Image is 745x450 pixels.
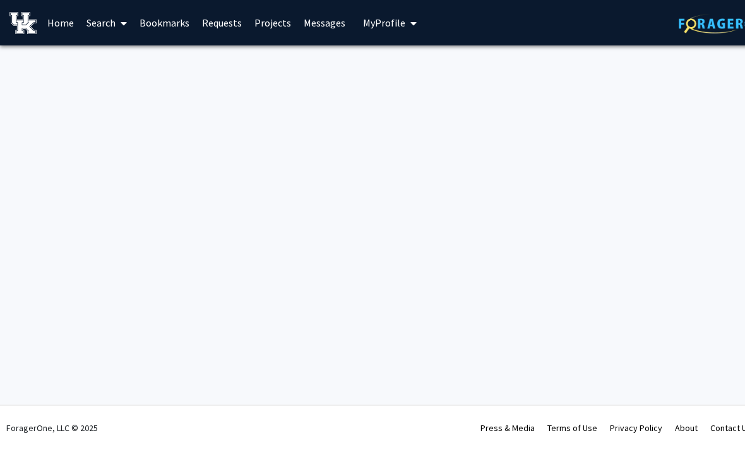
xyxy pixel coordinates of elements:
a: Terms of Use [547,422,597,434]
a: Messages [297,1,352,45]
a: Privacy Policy [610,422,662,434]
a: Search [80,1,133,45]
span: My Profile [363,16,405,29]
a: Requests [196,1,248,45]
a: About [675,422,698,434]
div: ForagerOne, LLC © 2025 [6,406,98,450]
img: University of Kentucky Logo [9,12,37,34]
a: Press & Media [480,422,535,434]
a: Home [41,1,80,45]
a: Projects [248,1,297,45]
a: Bookmarks [133,1,196,45]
